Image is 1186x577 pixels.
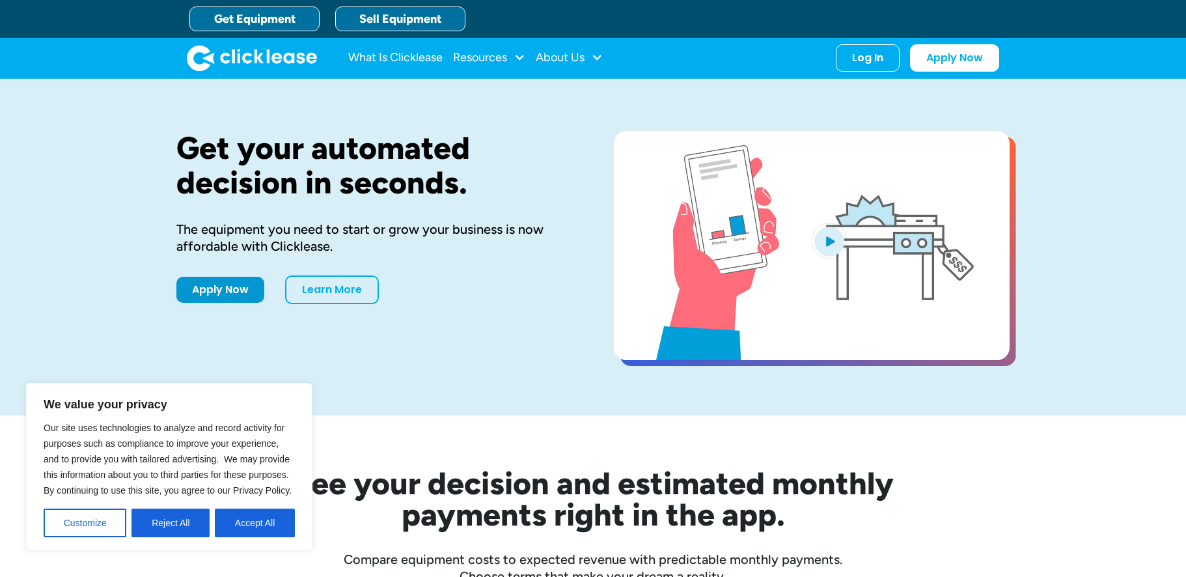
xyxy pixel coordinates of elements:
[176,221,572,255] div: The equipment you need to start or grow your business is now affordable with Clicklease.
[453,45,525,71] div: Resources
[285,275,379,304] a: Learn More
[812,223,847,259] img: Blue play button logo on a light blue circular background
[228,468,958,530] h2: See your decision and estimated monthly payments right in the app.
[614,131,1010,360] a: open lightbox
[176,131,572,200] h1: Get your automated decision in seconds.
[536,45,603,71] div: About Us
[852,51,883,64] div: Log In
[910,44,999,72] a: Apply Now
[187,45,317,71] a: home
[131,509,210,537] button: Reject All
[348,45,443,71] a: What Is Clicklease
[189,7,320,31] a: Get Equipment
[176,277,264,303] a: Apply Now
[187,45,317,71] img: Clicklease logo
[26,383,312,551] div: We value your privacy
[215,509,295,537] button: Accept All
[44,509,126,537] button: Customize
[44,397,295,412] p: We value your privacy
[44,423,292,496] span: Our site uses technologies to analyze and record activity for purposes such as compliance to impr...
[335,7,465,31] a: Sell Equipment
